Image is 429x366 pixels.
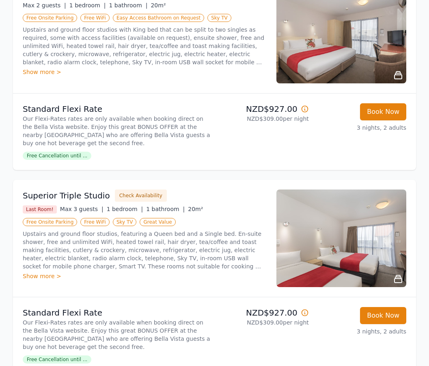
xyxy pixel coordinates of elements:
span: Free WiFi [80,218,110,226]
button: Book Now [360,103,406,120]
span: Easy Access Bathroom on Request [113,14,204,22]
p: NZD$309.00 per night [218,318,309,327]
p: Our Flexi-Rates rates are only available when booking direct on the Bella Vista website. Enjoy th... [23,318,211,351]
span: Sky TV [113,218,137,226]
span: 1 bathroom | [109,2,147,9]
button: Check Availability [115,190,167,202]
p: 3 nights, 2 adults [315,124,406,132]
p: NZD$927.00 [218,307,309,318]
span: 20m² [188,206,203,212]
span: Free Onsite Parking [23,218,77,226]
span: Free WiFi [80,14,110,22]
p: NZD$927.00 [218,103,309,115]
div: Show more > [23,68,267,76]
p: NZD$309.00 per night [218,115,309,123]
span: Free Onsite Parking [23,14,77,22]
p: 3 nights, 2 adults [315,327,406,335]
span: Free Cancellation until ... [23,355,91,364]
span: Sky TV [207,14,231,22]
p: Upstairs and ground floor studios with King bed that can be split to two singles as required, som... [23,26,267,66]
span: 1 bedroom | [107,206,143,212]
div: Show more > [23,272,267,280]
button: Book Now [360,307,406,324]
span: 20m² [151,2,166,9]
p: Our Flexi-Rates rates are only available when booking direct on the Bella Vista website. Enjoy th... [23,115,211,147]
p: Upstairs and ground floor studios, featuring a Queen bed and a Single bed. En-suite shower, free ... [23,230,267,270]
span: Last Room! [23,205,57,213]
p: Standard Flexi Rate [23,307,211,318]
span: Max 2 guests | [23,2,66,9]
p: Standard Flexi Rate [23,103,211,115]
span: Great Value [140,218,175,226]
span: Free Cancellation until ... [23,152,91,160]
span: 1 bathroom | [146,206,185,212]
span: 1 bedroom | [69,2,106,9]
h3: Superior Triple Studio [23,190,110,201]
span: Max 3 guests | [60,206,103,212]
